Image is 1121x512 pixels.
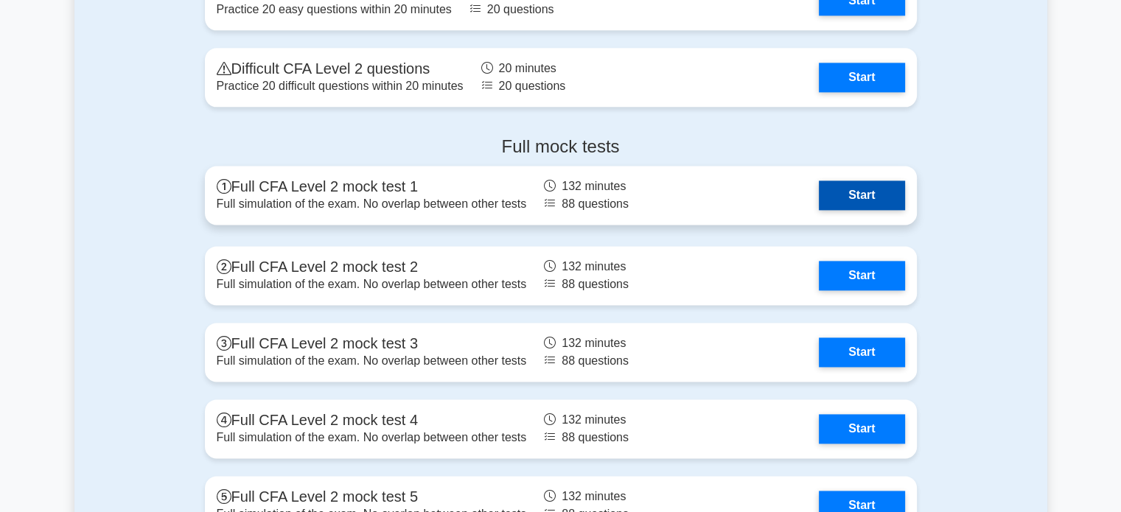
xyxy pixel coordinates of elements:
h4: Full mock tests [205,136,917,158]
a: Start [819,414,904,443]
a: Start [819,180,904,210]
a: Start [819,337,904,367]
a: Start [819,63,904,92]
a: Start [819,261,904,290]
